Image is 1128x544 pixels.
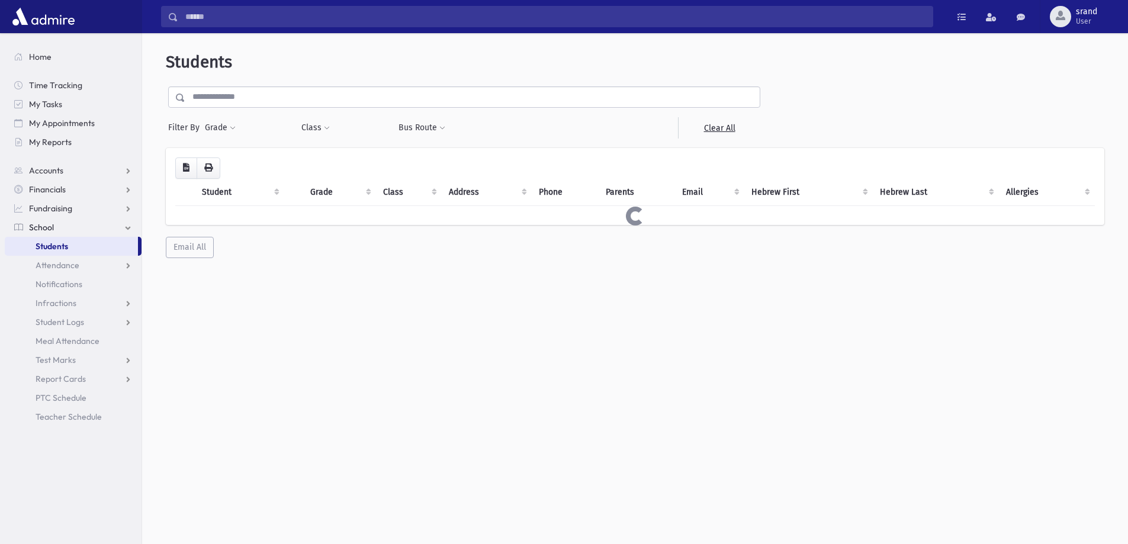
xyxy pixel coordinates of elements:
a: PTC Schedule [5,388,142,407]
span: Accounts [29,165,63,176]
button: Email All [166,237,214,258]
a: Time Tracking [5,76,142,95]
th: Email [675,179,744,206]
span: Attendance [36,260,79,271]
img: AdmirePro [9,5,78,28]
span: Test Marks [36,355,76,365]
a: Student Logs [5,313,142,331]
th: Address [442,179,532,206]
span: Fundraising [29,203,72,214]
a: Meal Attendance [5,331,142,350]
button: Class [301,117,330,139]
a: School [5,218,142,237]
span: PTC Schedule [36,392,86,403]
span: srand [1076,7,1097,17]
span: My Reports [29,137,72,147]
th: Class [376,179,442,206]
span: Students [166,52,232,72]
button: Grade [204,117,236,139]
th: Grade [303,179,375,206]
a: Fundraising [5,199,142,218]
a: Test Marks [5,350,142,369]
th: Phone [532,179,599,206]
span: School [29,222,54,233]
input: Search [178,6,933,27]
button: Bus Route [398,117,446,139]
th: Student [195,179,284,206]
span: Time Tracking [29,80,82,91]
a: Clear All [678,117,760,139]
span: My Appointments [29,118,95,128]
button: CSV [175,157,197,179]
th: Hebrew Last [873,179,1000,206]
span: Home [29,51,52,62]
a: My Appointments [5,114,142,133]
a: Students [5,237,138,256]
span: User [1076,17,1097,26]
span: Financials [29,184,66,195]
a: Home [5,47,142,66]
a: Report Cards [5,369,142,388]
span: Students [36,241,68,252]
th: Allergies [999,179,1095,206]
a: Notifications [5,275,142,294]
a: Teacher Schedule [5,407,142,426]
span: Report Cards [36,374,86,384]
span: Teacher Schedule [36,411,102,422]
span: Filter By [168,121,204,134]
span: Student Logs [36,317,84,327]
button: Print [197,157,220,179]
a: My Tasks [5,95,142,114]
span: My Tasks [29,99,62,110]
a: My Reports [5,133,142,152]
a: Infractions [5,294,142,313]
span: Infractions [36,298,76,308]
a: Attendance [5,256,142,275]
span: Notifications [36,279,82,289]
th: Parents [599,179,675,206]
span: Meal Attendance [36,336,99,346]
a: Financials [5,180,142,199]
th: Hebrew First [744,179,872,206]
a: Accounts [5,161,142,180]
